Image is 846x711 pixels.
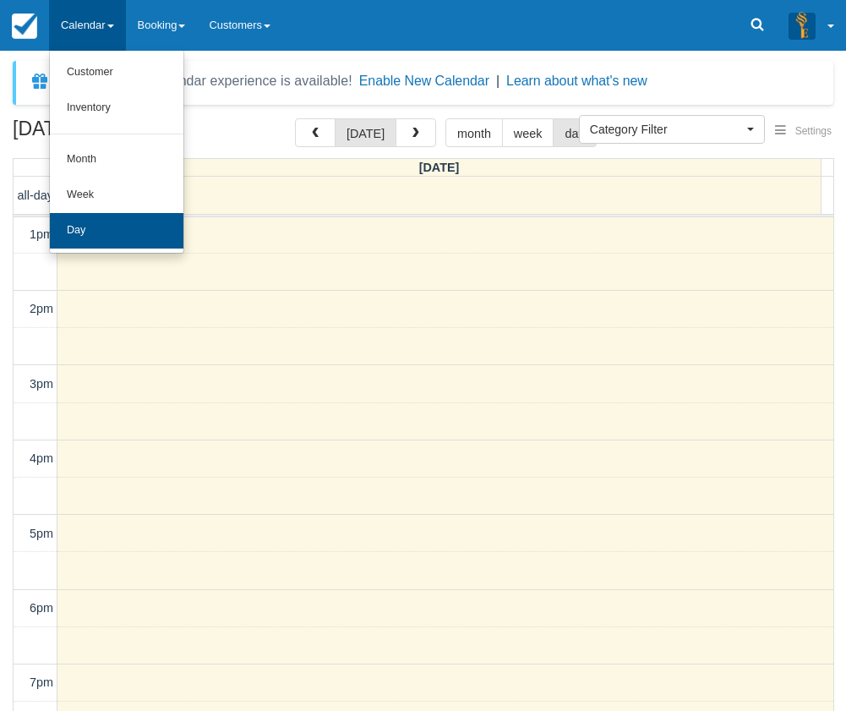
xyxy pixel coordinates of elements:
[30,227,53,241] span: 1pm
[789,12,816,39] img: A3
[50,90,183,126] a: Inventory
[496,74,499,88] span: |
[502,118,554,147] button: week
[765,119,842,144] button: Settings
[50,178,183,213] a: Week
[13,118,227,150] h2: [DATE]
[30,451,53,465] span: 4pm
[579,115,765,144] button: Category Filter
[359,73,489,90] button: Enable New Calendar
[419,161,460,174] span: [DATE]
[30,601,53,615] span: 6pm
[30,675,53,689] span: 7pm
[12,14,37,39] img: checkfront-main-nav-mini-logo.png
[30,527,53,540] span: 5pm
[553,118,596,147] button: day
[506,74,647,88] a: Learn about what's new
[795,125,832,137] span: Settings
[50,213,183,249] a: Day
[49,51,184,254] ul: Calendar
[335,118,396,147] button: [DATE]
[50,55,183,90] a: Customer
[445,118,503,147] button: month
[30,302,53,315] span: 2pm
[590,121,743,138] span: Category Filter
[30,377,53,391] span: 3pm
[18,189,53,202] span: all-day
[50,142,183,178] a: Month
[57,71,352,91] div: A new Booking Calendar experience is available!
